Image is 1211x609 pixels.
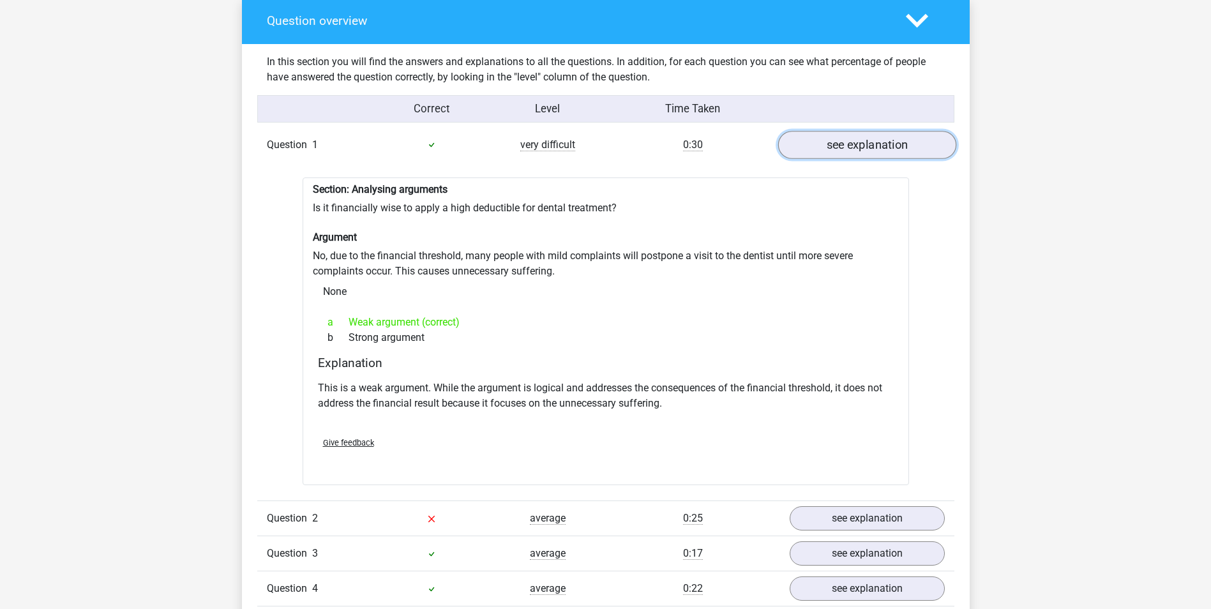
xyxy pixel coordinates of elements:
a: see explanation [778,131,956,159]
h6: Section: Analysing arguments [313,183,899,195]
span: 0:22 [683,582,703,595]
span: 2 [312,512,318,524]
div: In this section you will find the answers and explanations to all the questions. In addition, for... [257,54,954,85]
span: very difficult [520,139,575,151]
span: 0:30 [683,139,703,151]
div: Level [490,101,606,117]
span: 0:17 [683,547,703,560]
h4: Question overview [267,13,887,28]
div: Correct [373,101,490,117]
span: 3 [312,547,318,559]
span: Question [267,511,312,526]
span: a [327,315,349,330]
p: This is a weak argument. While the argument is logical and addresses the consequences of the fina... [318,380,894,411]
span: Question [267,546,312,561]
a: see explanation [790,506,945,530]
span: 0:25 [683,512,703,525]
span: 4 [312,582,318,594]
span: Question [267,581,312,596]
div: None [313,279,899,304]
h6: Argument [313,231,899,243]
span: average [530,582,566,595]
span: Give feedback [323,438,374,447]
span: b [327,330,349,345]
span: 1 [312,139,318,151]
span: Question [267,137,312,153]
div: Weak argument (correct) [318,315,894,330]
div: Strong argument [318,330,894,345]
div: Is it financially wise to apply a high deductible for dental treatment? No, due to the financial ... [303,177,909,486]
h4: Explanation [318,356,894,370]
a: see explanation [790,576,945,601]
span: average [530,547,566,560]
a: see explanation [790,541,945,566]
span: average [530,512,566,525]
div: Time Taken [605,101,779,117]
